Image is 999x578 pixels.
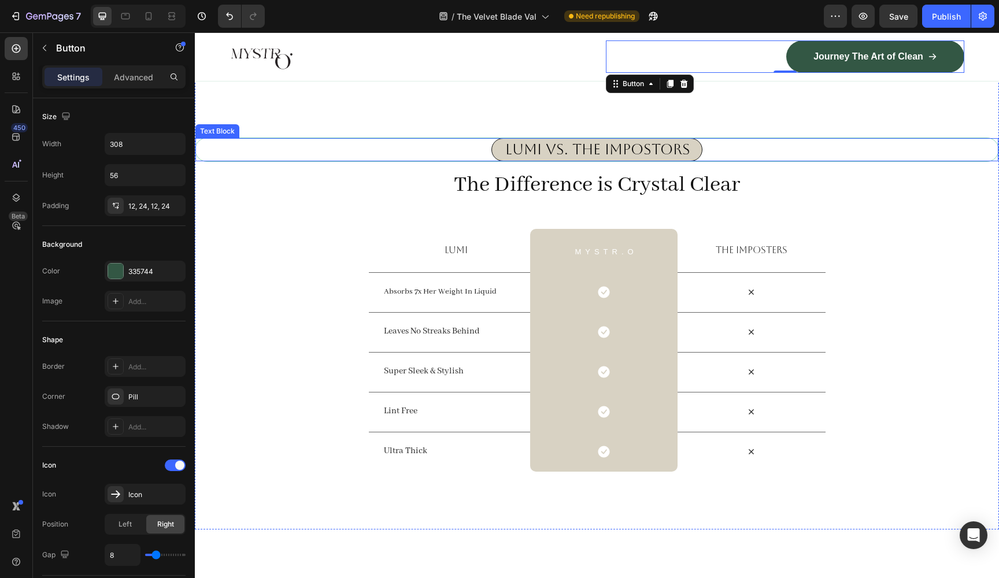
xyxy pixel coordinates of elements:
div: 12, 24, 12, 24 [128,201,183,212]
div: Icon [128,490,183,500]
div: Gap [42,547,72,563]
p: Lint Free [189,373,334,385]
div: 335744 [128,266,183,277]
button: Publish [922,5,971,28]
span: Save [889,12,908,21]
input: Auto [105,544,140,565]
div: Open Intercom Messenger [960,521,987,549]
div: Size [42,109,73,125]
div: Icon [42,460,56,470]
span: The Velvet Blade Val [457,10,536,23]
div: Pill [128,392,183,402]
p: Button [56,41,154,55]
div: Position [42,519,68,529]
span: lumi vs. The Impostors [310,109,495,125]
div: Border [42,361,65,372]
span: Absorbs 7x Her Weight In Liquid [189,254,302,264]
iframe: Design area [195,32,999,578]
div: Add... [128,422,183,432]
div: 450 [11,123,28,132]
div: Height [42,170,64,180]
div: Background [42,239,82,250]
p: The imposters [484,212,629,224]
input: Auto [105,134,185,154]
div: Text Block [3,94,42,104]
div: Add... [128,297,183,307]
div: Width [42,139,61,149]
div: Shape [42,335,63,345]
p: Ultra Thick [189,413,334,425]
div: Beta [9,212,28,221]
p: Leaves No Streaks Behind [189,293,334,305]
div: Image [42,296,62,306]
div: Publish [932,10,961,23]
input: Auto [105,165,185,186]
span: Right [157,519,174,529]
div: Icon [42,489,56,499]
p: Advanced [114,71,153,83]
button: 7 [5,5,86,28]
div: Undo/Redo [218,5,265,28]
span: Left [119,519,132,529]
div: Color [42,266,60,276]
div: Shadow [42,421,69,432]
div: Button [425,46,452,57]
div: Add... [128,362,183,372]
div: Padding [42,201,69,211]
p: lumi [189,212,334,224]
span: / [452,10,454,23]
p: MYSTR.O [380,216,442,223]
button: Save [879,5,917,28]
p: Super Sleek & Stylish [189,333,334,345]
p: 7 [76,9,81,23]
div: Corner [42,391,65,402]
p: Settings [57,71,90,83]
span: Need republishing [576,11,635,21]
